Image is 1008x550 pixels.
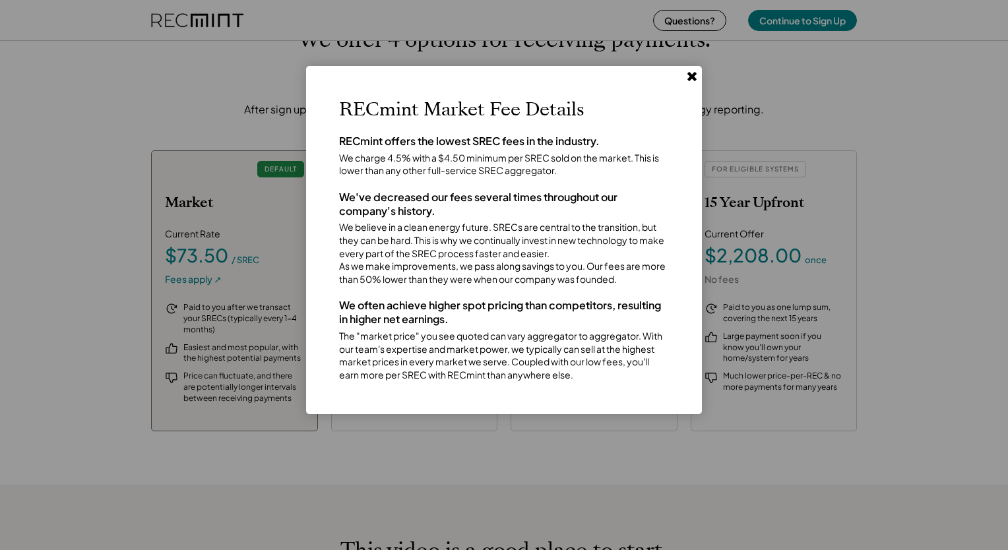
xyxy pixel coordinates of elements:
div: RECmint offers the lowest SREC fees in the industry. [339,135,669,148]
div: We've decreased our fees several times throughout our company's history. [339,191,669,218]
h2: RECmint Market Fee Details [339,99,669,121]
div: The "market price" you see quoted can vary aggregator to aggregator. With our team's expertise an... [339,330,669,381]
div: We charge 4.5% with a $4.50 minimum per SREC sold on the market. This is lower than any other ful... [339,152,669,177]
div: We believe in a clean energy future. SRECs are central to the transition, but they can be hard. T... [339,221,669,286]
div: We often achieve higher spot pricing than competitors, resulting in higher net earnings. [339,299,669,326]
